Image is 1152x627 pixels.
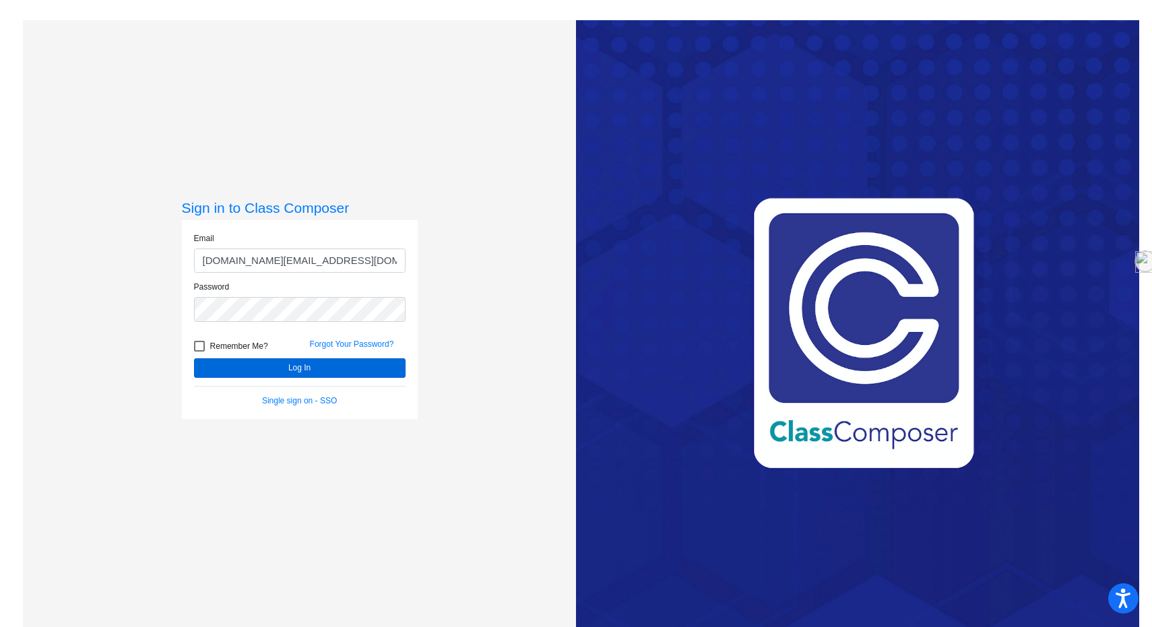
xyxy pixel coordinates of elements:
label: Email [194,232,214,244]
label: Password [194,281,230,293]
h3: Sign in to Class Composer [182,199,418,216]
span: Remember Me? [210,338,268,354]
a: Single sign on - SSO [262,396,337,405]
button: Log In [194,358,406,378]
a: Forgot Your Password? [310,339,394,349]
